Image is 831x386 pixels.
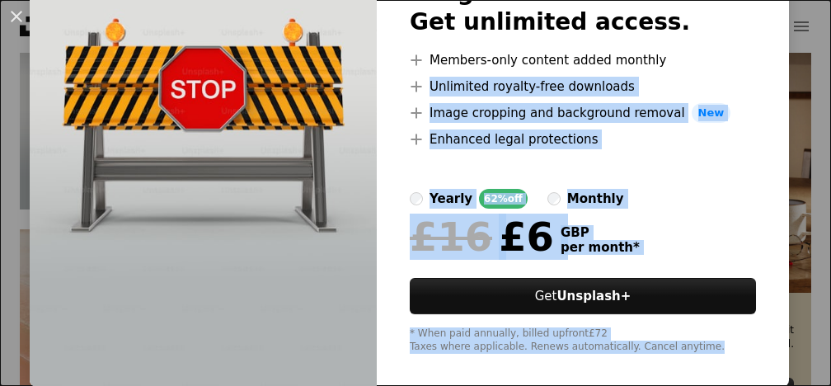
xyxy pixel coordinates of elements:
[410,192,423,205] input: yearly62%off
[410,327,756,354] div: * When paid annually, billed upfront £72 Taxes where applicable. Renews automatically. Cancel any...
[410,103,756,123] li: Image cropping and background removal
[410,215,492,258] span: £16
[410,129,756,149] li: Enhanced legal protections
[410,215,554,258] div: £6
[547,192,561,205] input: monthly
[561,225,640,240] span: GBP
[479,189,528,209] div: 62% off
[410,77,756,96] li: Unlimited royalty-free downloads
[430,189,472,209] div: yearly
[567,189,624,209] div: monthly
[410,50,756,70] li: Members-only content added monthly
[561,240,640,255] span: per month *
[556,289,631,304] strong: Unsplash+
[692,103,731,123] span: New
[410,278,756,314] button: GetUnsplash+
